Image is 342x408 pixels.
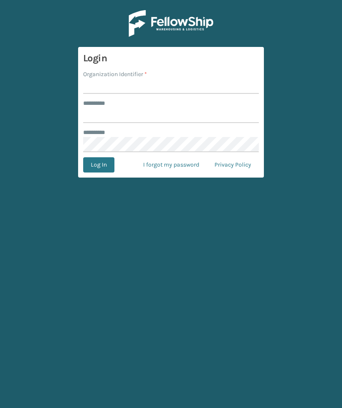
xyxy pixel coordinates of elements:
[136,157,207,173] a: I forgot my password
[129,10,213,37] img: Logo
[83,52,259,65] h3: Login
[83,70,147,79] label: Organization Identifier
[207,157,259,173] a: Privacy Policy
[83,157,114,173] button: Log In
